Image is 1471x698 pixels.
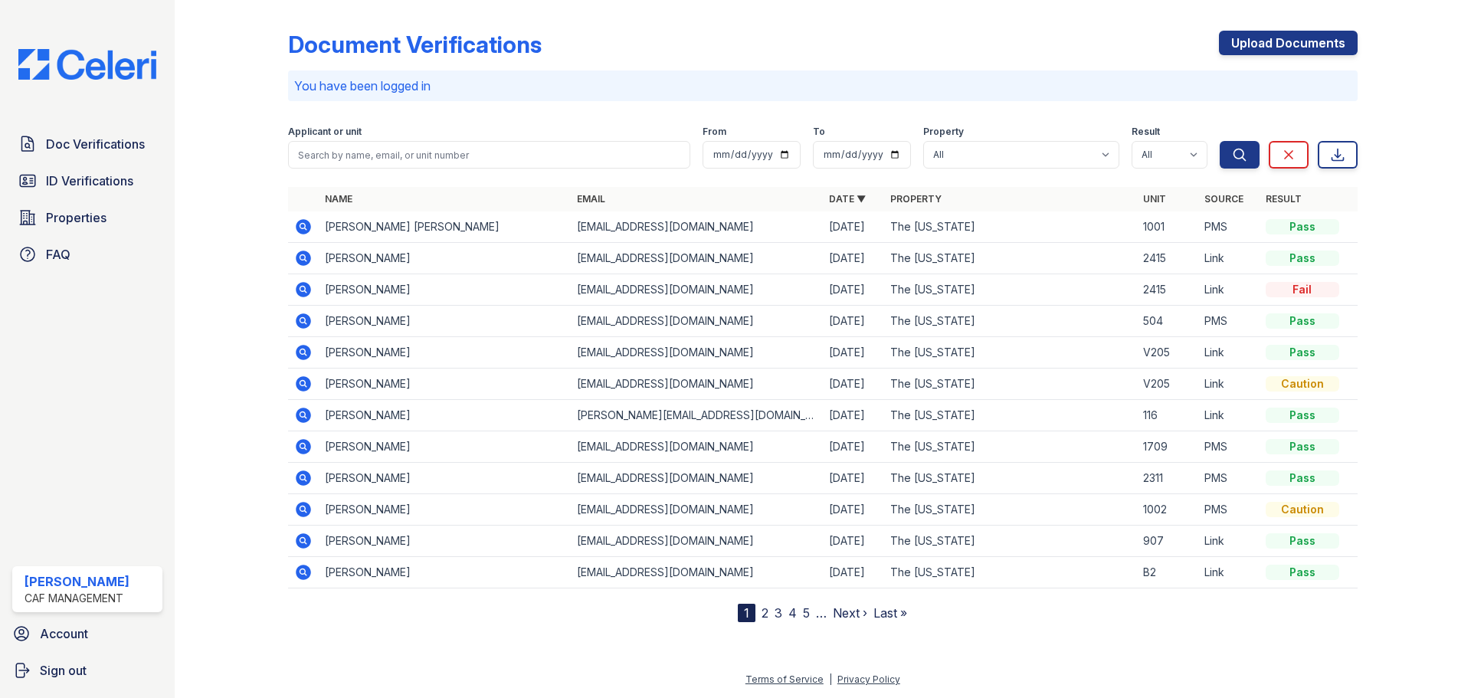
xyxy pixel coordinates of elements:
[823,306,884,337] td: [DATE]
[1137,306,1198,337] td: 504
[1266,502,1339,517] div: Caution
[884,243,1136,274] td: The [US_STATE]
[816,604,827,622] span: …
[884,400,1136,431] td: The [US_STATE]
[571,494,823,526] td: [EMAIL_ADDRESS][DOMAIN_NAME]
[823,494,884,526] td: [DATE]
[803,605,810,621] a: 5
[823,211,884,243] td: [DATE]
[823,431,884,463] td: [DATE]
[1132,126,1160,138] label: Result
[1266,219,1339,234] div: Pass
[1198,274,1260,306] td: Link
[40,624,88,643] span: Account
[837,673,900,685] a: Privacy Policy
[319,526,571,557] td: [PERSON_NAME]
[1137,463,1198,494] td: 2311
[571,526,823,557] td: [EMAIL_ADDRESS][DOMAIN_NAME]
[46,208,106,227] span: Properties
[319,557,571,588] td: [PERSON_NAME]
[1137,243,1198,274] td: 2415
[6,618,169,649] a: Account
[823,526,884,557] td: [DATE]
[6,655,169,686] a: Sign out
[833,605,867,621] a: Next ›
[1204,193,1243,205] a: Source
[12,239,162,270] a: FAQ
[775,605,782,621] a: 3
[1266,193,1302,205] a: Result
[1137,369,1198,400] td: V205
[823,337,884,369] td: [DATE]
[6,49,169,80] img: CE_Logo_Blue-a8612792a0a2168367f1c8372b55b34899dd931a85d93a1a3d3e32e68fde9ad4.png
[745,673,824,685] a: Terms of Service
[319,463,571,494] td: [PERSON_NAME]
[294,77,1351,95] p: You have been logged in
[738,604,755,622] div: 1
[1266,565,1339,580] div: Pass
[823,400,884,431] td: [DATE]
[1137,431,1198,463] td: 1709
[1137,494,1198,526] td: 1002
[1198,211,1260,243] td: PMS
[1137,274,1198,306] td: 2415
[1266,345,1339,360] div: Pass
[12,165,162,196] a: ID Verifications
[884,306,1136,337] td: The [US_STATE]
[319,431,571,463] td: [PERSON_NAME]
[571,400,823,431] td: [PERSON_NAME][EMAIL_ADDRESS][DOMAIN_NAME]
[319,243,571,274] td: [PERSON_NAME]
[884,337,1136,369] td: The [US_STATE]
[571,463,823,494] td: [EMAIL_ADDRESS][DOMAIN_NAME]
[884,494,1136,526] td: The [US_STATE]
[288,31,542,58] div: Document Verifications
[12,202,162,233] a: Properties
[1198,306,1260,337] td: PMS
[1137,526,1198,557] td: 907
[1198,369,1260,400] td: Link
[571,274,823,306] td: [EMAIL_ADDRESS][DOMAIN_NAME]
[325,193,352,205] a: Name
[884,369,1136,400] td: The [US_STATE]
[884,274,1136,306] td: The [US_STATE]
[1137,400,1198,431] td: 116
[46,172,133,190] span: ID Verifications
[1266,313,1339,329] div: Pass
[829,673,832,685] div: |
[1266,533,1339,549] div: Pass
[1137,557,1198,588] td: B2
[1137,211,1198,243] td: 1001
[1266,282,1339,297] div: Fail
[319,494,571,526] td: [PERSON_NAME]
[571,243,823,274] td: [EMAIL_ADDRESS][DOMAIN_NAME]
[884,557,1136,588] td: The [US_STATE]
[571,431,823,463] td: [EMAIL_ADDRESS][DOMAIN_NAME]
[571,369,823,400] td: [EMAIL_ADDRESS][DOMAIN_NAME]
[1137,337,1198,369] td: V205
[1266,470,1339,486] div: Pass
[1198,494,1260,526] td: PMS
[1143,193,1166,205] a: Unit
[46,245,70,264] span: FAQ
[823,243,884,274] td: [DATE]
[1198,557,1260,588] td: Link
[12,129,162,159] a: Doc Verifications
[823,557,884,588] td: [DATE]
[571,306,823,337] td: [EMAIL_ADDRESS][DOMAIN_NAME]
[1198,243,1260,274] td: Link
[1198,463,1260,494] td: PMS
[823,274,884,306] td: [DATE]
[1219,31,1358,55] a: Upload Documents
[890,193,942,205] a: Property
[319,337,571,369] td: [PERSON_NAME]
[884,463,1136,494] td: The [US_STATE]
[1198,337,1260,369] td: Link
[288,141,690,169] input: Search by name, email, or unit number
[319,211,571,243] td: [PERSON_NAME] [PERSON_NAME]
[571,337,823,369] td: [EMAIL_ADDRESS][DOMAIN_NAME]
[829,193,866,205] a: Date ▼
[319,400,571,431] td: [PERSON_NAME]
[1266,439,1339,454] div: Pass
[40,661,87,680] span: Sign out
